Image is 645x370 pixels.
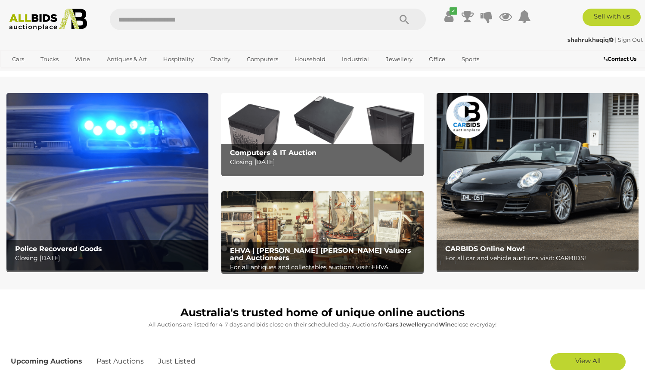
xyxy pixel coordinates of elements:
[618,36,643,43] a: Sign Out
[158,52,199,66] a: Hospitality
[221,191,423,272] a: EHVA | Evans Hastings Valuers and Auctioneers EHVA | [PERSON_NAME] [PERSON_NAME] Valuers and Auct...
[221,93,423,174] a: Computers & IT Auction Computers & IT Auction Closing [DATE]
[230,262,419,273] p: For all antiques and collectables auctions visit: EHVA
[221,93,423,174] img: Computers & IT Auction
[385,321,398,328] strong: Cars
[11,307,634,319] h1: Australia's trusted home of unique online auctions
[567,36,615,43] a: shahrukhaqiq
[380,52,418,66] a: Jewellery
[445,245,525,253] b: CARBIDS Online Now!
[583,9,641,26] a: Sell with us
[6,93,208,270] a: Police Recovered Goods Police Recovered Goods Closing [DATE]
[221,191,423,272] img: EHVA | Evans Hastings Valuers and Auctioneers
[445,253,634,264] p: For all car and vehicle auctions visit: CARBIDS!
[604,56,636,62] b: Contact Us
[6,93,208,270] img: Police Recovered Goods
[336,52,375,66] a: Industrial
[567,36,614,43] strong: shahrukhaqiq
[442,9,455,24] a: ✔
[230,149,316,157] b: Computers & IT Auction
[383,9,426,30] button: Search
[400,321,428,328] strong: Jewellery
[437,93,639,270] a: CARBIDS Online Now! CARBIDS Online Now! For all car and vehicle auctions visit: CARBIDS!
[6,52,30,66] a: Cars
[6,66,79,81] a: [GEOGRAPHIC_DATA]
[437,93,639,270] img: CARBIDS Online Now!
[5,9,92,31] img: Allbids.com.au
[69,52,96,66] a: Wine
[289,52,331,66] a: Household
[101,52,152,66] a: Antiques & Art
[15,253,204,264] p: Closing [DATE]
[15,245,102,253] b: Police Recovered Goods
[35,52,64,66] a: Trucks
[450,7,457,15] i: ✔
[604,54,639,64] a: Contact Us
[241,52,284,66] a: Computers
[230,246,411,262] b: EHVA | [PERSON_NAME] [PERSON_NAME] Valuers and Auctioneers
[575,357,601,365] span: View All
[439,321,454,328] strong: Wine
[423,52,451,66] a: Office
[230,157,419,168] p: Closing [DATE]
[205,52,236,66] a: Charity
[11,320,634,330] p: All Auctions are listed for 4-7 days and bids close on their scheduled day. Auctions for , and cl...
[615,36,617,43] span: |
[456,52,485,66] a: Sports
